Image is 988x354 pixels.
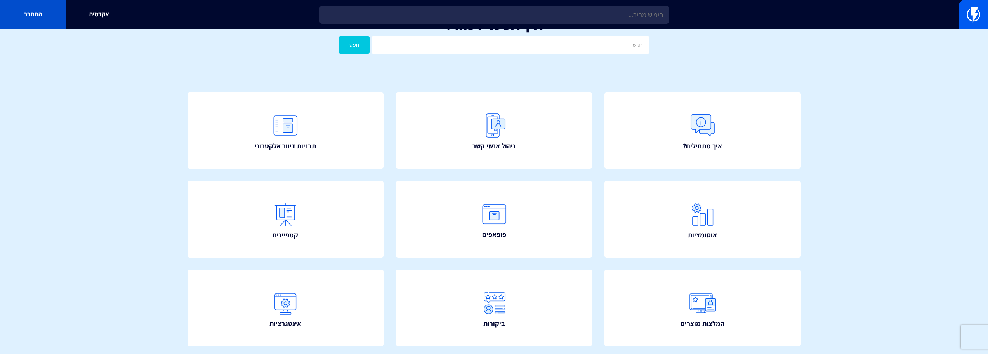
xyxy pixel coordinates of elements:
span: קמפיינים [273,230,298,240]
h1: איך אפשר לעזור? [12,17,976,32]
span: תבניות דיוור אלקטרוני [255,141,316,151]
span: אוטומציות [688,230,717,240]
span: איך מתחילים? [683,141,722,151]
a: תבניות דיוור אלקטרוני [188,92,384,169]
button: חפש [339,36,370,54]
a: איך מתחילים? [604,92,801,169]
input: חיפוש מהיר... [319,6,669,24]
span: ניהול אנשי קשר [472,141,516,151]
span: ביקורות [483,319,505,329]
span: אינטגרציות [269,319,301,329]
span: פופאפים [482,230,506,240]
a: אינטגרציות [188,270,384,346]
a: המלצות מוצרים [604,270,801,346]
a: ביקורות [396,270,592,346]
a: ניהול אנשי קשר [396,92,592,169]
a: קמפיינים [188,181,384,258]
input: חיפוש [372,36,649,54]
a: אוטומציות [604,181,801,258]
span: המלצות מוצרים [681,319,724,329]
a: פופאפים [396,181,592,258]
